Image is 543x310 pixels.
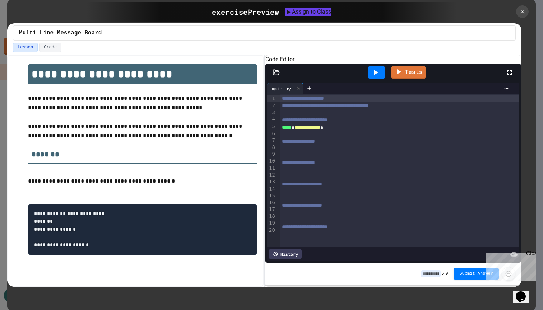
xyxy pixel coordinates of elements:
div: 14 [267,185,276,192]
div: 20 [267,227,276,234]
div: exercise Preview [212,6,279,17]
div: 15 [267,192,276,199]
div: main.py [267,83,303,94]
button: Lesson [13,43,38,52]
button: Grade [39,43,61,52]
div: 11 [267,165,276,172]
button: Submit Answer [454,268,499,280]
div: 9 [267,151,276,158]
span: / [442,271,445,277]
div: 2 [267,102,276,109]
div: 4 [267,116,276,123]
div: 10 [267,158,276,165]
div: 17 [267,206,276,213]
button: Assign to Class [285,8,331,16]
div: 3 [267,109,276,116]
h6: Code Editor [265,55,521,64]
iframe: chat widget [513,281,536,303]
div: 6 [267,130,276,137]
div: 12 [267,172,276,178]
div: Chat with us now!Close [3,3,50,46]
div: main.py [267,85,294,92]
a: Tests [391,66,426,79]
span: Multi-Line Message Board [19,29,102,37]
div: 13 [267,178,276,185]
span: Submit Answer [459,271,493,277]
span: 0 [445,271,448,277]
div: 1 [267,95,276,102]
div: 8 [267,144,276,151]
div: 5 [267,123,276,130]
iframe: chat widget [483,250,536,281]
div: 16 [267,199,276,206]
div: History [269,249,302,259]
div: 18 [267,213,276,220]
div: 7 [267,137,276,144]
div: 19 [267,220,276,227]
